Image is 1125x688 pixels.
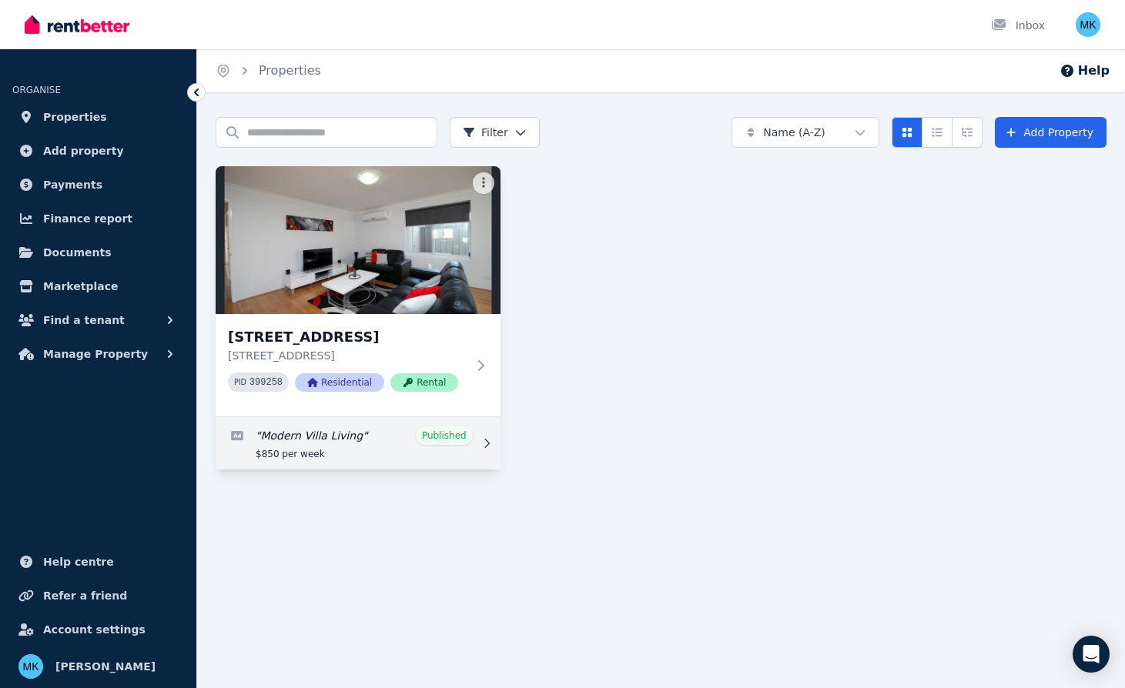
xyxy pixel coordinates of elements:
[228,348,467,363] p: [STREET_ADDRESS]
[12,305,184,336] button: Find a tenant
[216,166,501,416] a: 12A Westbourne Way, Lynwood[STREET_ADDRESS][STREET_ADDRESS]PID 399258ResidentialRental
[12,203,184,234] a: Finance report
[922,117,953,148] button: Compact list view
[12,85,61,95] span: ORGANISE
[892,117,983,148] div: View options
[12,339,184,369] button: Manage Property
[390,373,458,392] span: Rental
[1073,636,1110,673] div: Open Intercom Messenger
[12,580,184,611] a: Refer a friend
[43,277,118,296] span: Marketplace
[12,271,184,302] a: Marketplace
[43,553,114,571] span: Help centre
[43,620,146,639] span: Account settings
[463,125,508,140] span: Filter
[12,135,184,166] a: Add property
[55,657,156,676] span: [PERSON_NAME]
[216,417,501,469] a: Edit listing: Modern Villa Living
[473,172,494,194] button: More options
[763,125,825,140] span: Name (A-Z)
[12,169,184,200] a: Payments
[43,311,125,329] span: Find a tenant
[43,175,102,194] span: Payments
[12,102,184,132] a: Properties
[234,378,246,386] small: PID
[12,546,184,577] a: Help centre
[228,326,467,348] h3: [STREET_ADDRESS]
[43,142,124,160] span: Add property
[1060,62,1110,80] button: Help
[249,377,283,388] code: 399258
[1076,12,1100,37] img: Manpreet Kaler
[25,13,129,36] img: RentBetter
[43,243,112,262] span: Documents
[732,117,879,148] button: Name (A-Z)
[450,117,540,148] button: Filter
[43,345,148,363] span: Manage Property
[216,166,501,314] img: 12A Westbourne Way, Lynwood
[892,117,922,148] button: Card view
[197,49,340,92] nav: Breadcrumb
[259,63,321,78] a: Properties
[43,209,132,228] span: Finance report
[12,614,184,645] a: Account settings
[295,373,384,392] span: Residential
[991,18,1045,33] div: Inbox
[18,654,43,679] img: Manpreet Kaler
[43,586,127,605] span: Refer a friend
[12,237,184,268] a: Documents
[952,117,983,148] button: Expanded list view
[43,108,107,126] span: Properties
[995,117,1107,148] a: Add Property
